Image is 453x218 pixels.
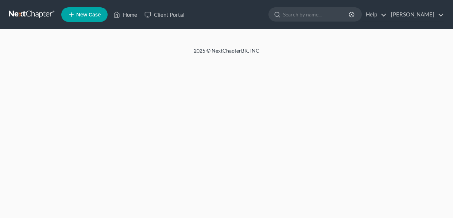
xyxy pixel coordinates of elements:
[141,8,188,21] a: Client Portal
[387,8,444,21] a: [PERSON_NAME]
[283,8,350,21] input: Search by name...
[76,12,101,18] span: New Case
[110,8,141,21] a: Home
[362,8,387,21] a: Help
[19,47,434,60] div: 2025 © NextChapterBK, INC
